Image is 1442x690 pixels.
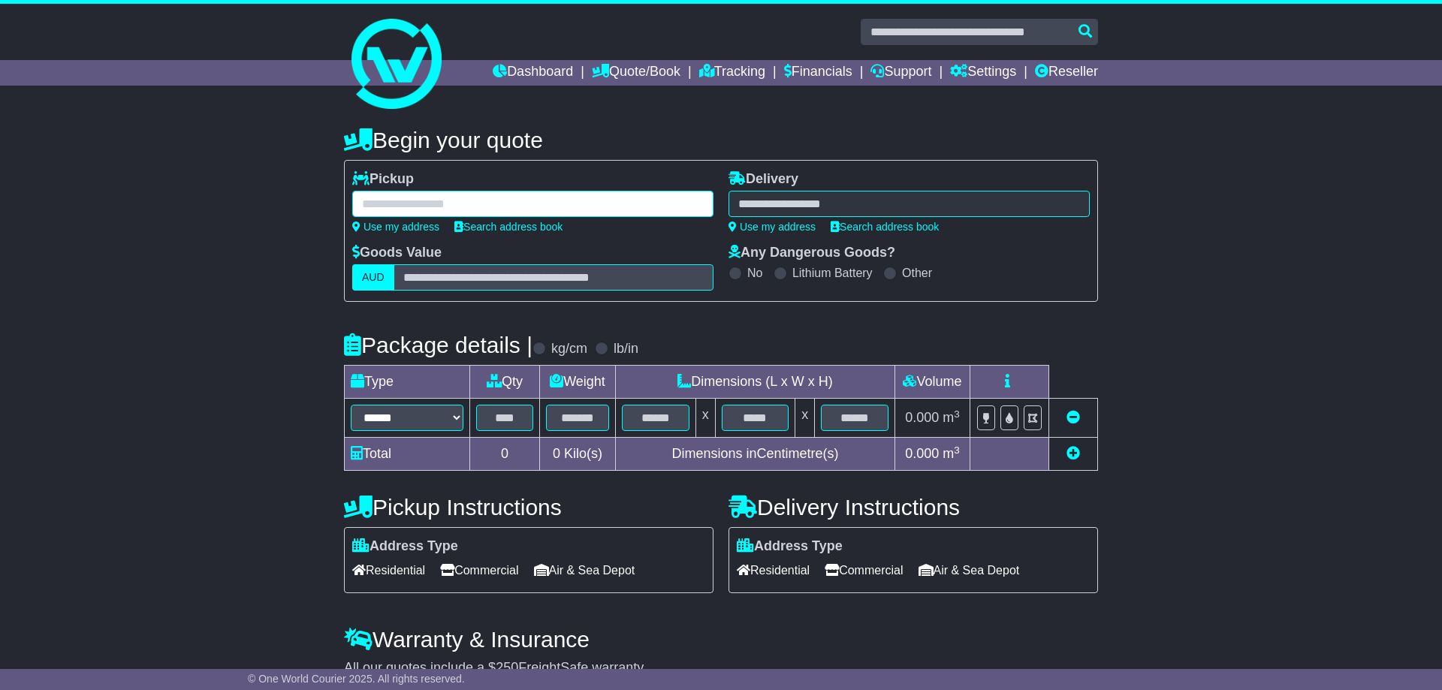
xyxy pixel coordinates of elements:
label: Other [902,266,932,280]
td: 0 [470,438,540,471]
span: Air & Sea Depot [919,559,1020,582]
a: Use my address [352,221,439,233]
h4: Package details | [344,333,532,357]
label: Delivery [729,171,798,188]
label: Goods Value [352,245,442,261]
span: m [943,446,960,461]
td: Type [345,366,470,399]
a: Use my address [729,221,816,233]
label: kg/cm [551,341,587,357]
span: © One World Courier 2025. All rights reserved. [248,673,465,685]
label: Address Type [352,538,458,555]
span: Air & Sea Depot [534,559,635,582]
td: Total [345,438,470,471]
td: Dimensions in Centimetre(s) [615,438,894,471]
span: Commercial [825,559,903,582]
a: Search address book [831,221,939,233]
label: Address Type [737,538,843,555]
sup: 3 [954,444,960,456]
td: Qty [470,366,540,399]
a: Support [870,60,931,86]
h4: Pickup Instructions [344,495,713,520]
label: Lithium Battery [792,266,873,280]
a: Tracking [699,60,765,86]
td: x [795,399,815,438]
span: 0 [553,446,560,461]
a: Remove this item [1066,410,1080,425]
td: Volume [894,366,970,399]
a: Add new item [1066,446,1080,461]
a: Quote/Book [592,60,680,86]
span: Commercial [440,559,518,582]
td: Weight [540,366,616,399]
label: Pickup [352,171,414,188]
td: x [695,399,715,438]
h4: Delivery Instructions [729,495,1098,520]
a: Financials [784,60,852,86]
td: Dimensions (L x W x H) [615,366,894,399]
span: Residential [737,559,810,582]
label: lb/in [614,341,638,357]
label: No [747,266,762,280]
label: Any Dangerous Goods? [729,245,895,261]
span: 250 [496,660,518,675]
td: Kilo(s) [540,438,616,471]
label: AUD [352,264,394,291]
span: 0.000 [905,446,939,461]
div: All our quotes include a $ FreightSafe warranty. [344,660,1098,676]
h4: Begin your quote [344,128,1098,152]
span: m [943,410,960,425]
a: Settings [950,60,1016,86]
sup: 3 [954,408,960,420]
a: Reseller [1035,60,1098,86]
a: Dashboard [493,60,573,86]
h4: Warranty & Insurance [344,627,1098,652]
a: Search address book [454,221,563,233]
span: 0.000 [905,410,939,425]
span: Residential [352,559,425,582]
